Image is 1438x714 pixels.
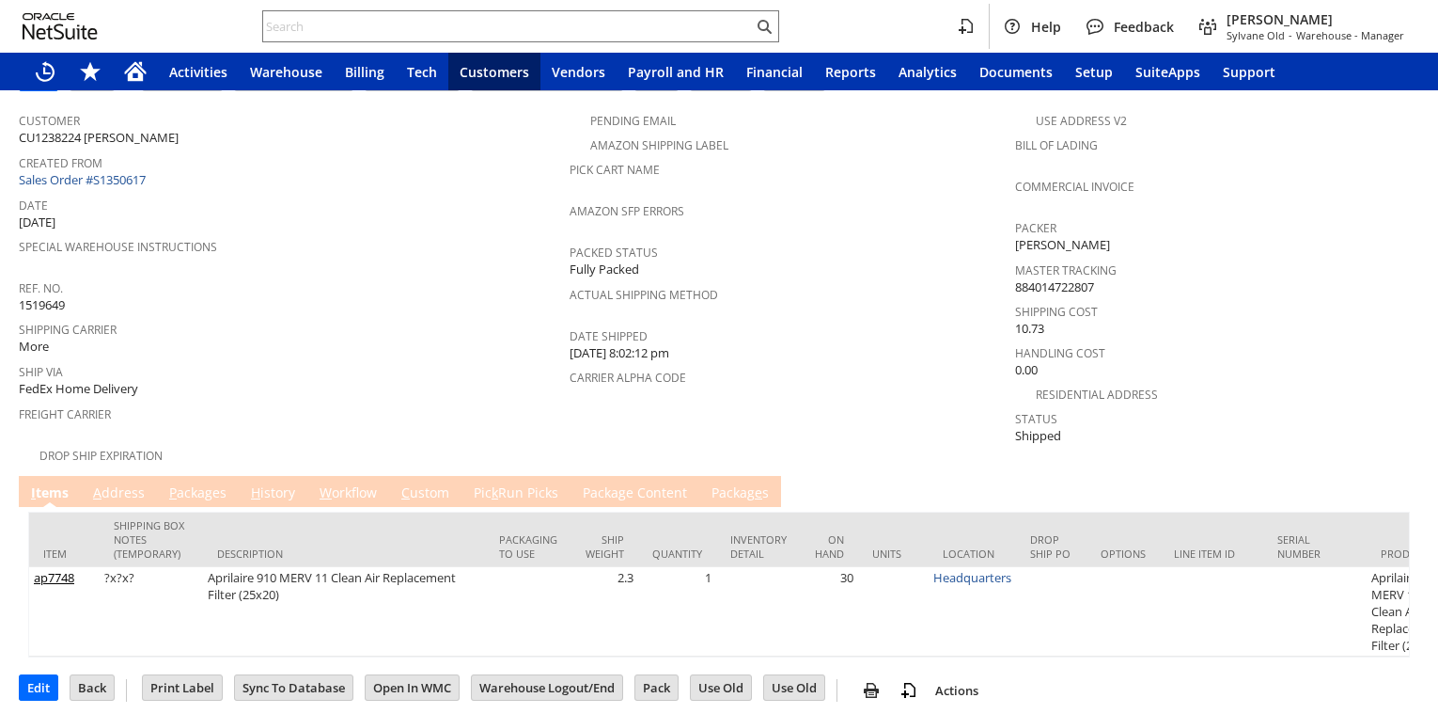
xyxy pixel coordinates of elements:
[169,484,177,501] span: P
[407,63,437,81] span: Tech
[860,679,883,702] img: print.svg
[899,63,957,81] span: Analytics
[320,484,332,501] span: W
[1030,532,1072,561] div: Drop Ship PO
[1031,18,1061,36] span: Help
[570,203,684,219] a: Amazon SFP Errors
[113,53,158,90] a: Home
[19,406,111,422] a: Freight Carrier
[1015,320,1044,338] span: 10.73
[1227,28,1285,42] span: Sylvane Old
[691,675,751,700] input: Use Old
[618,484,626,501] span: g
[1381,547,1435,561] div: Product
[250,63,322,81] span: Warehouse
[1015,137,1098,153] a: Bill Of Lading
[23,53,68,90] a: Recent Records
[887,53,968,90] a: Analytics
[34,60,56,83] svg: Recent Records
[628,63,724,81] span: Payroll and HR
[1036,387,1158,403] a: Residential Address
[586,532,624,561] div: Ship Weight
[235,675,352,700] input: Sync To Database
[707,484,774,504] a: Packages
[933,569,1011,586] a: Headquarters
[872,547,914,561] div: Units
[169,63,227,81] span: Activities
[1227,10,1404,28] span: [PERSON_NAME]
[730,532,787,561] div: Inventory Detail
[19,239,217,255] a: Special Warehouse Instructions
[246,484,300,504] a: History
[472,675,622,700] input: Warehouse Logout/End
[1385,480,1408,502] a: Unrolled view on
[1015,427,1061,445] span: Shipped
[1036,113,1127,129] a: Use Address V2
[19,113,80,129] a: Customer
[1289,28,1292,42] span: -
[19,364,63,380] a: Ship Via
[764,675,824,700] input: Use Old
[79,60,102,83] svg: Shortcuts
[928,682,986,699] a: Actions
[397,484,454,504] a: Custom
[1015,220,1056,236] a: Packer
[746,63,803,81] span: Financial
[635,675,678,700] input: Pack
[499,532,557,561] div: Packaging to Use
[753,15,775,38] svg: Search
[1015,411,1057,427] a: Status
[1015,278,1094,296] span: 884014722807
[19,380,138,398] span: FedEx Home Delivery
[968,53,1064,90] a: Documents
[1135,63,1200,81] span: SuiteApps
[19,296,65,314] span: 1519649
[19,322,117,338] a: Shipping Carrier
[1124,53,1211,90] a: SuiteApps
[19,198,48,214] a: Date
[652,547,702,561] div: Quantity
[979,63,1053,81] span: Documents
[164,484,231,504] a: Packages
[124,60,147,83] svg: Home
[217,547,471,561] div: Description
[571,567,638,657] td: 2.3
[43,547,86,561] div: Item
[735,53,814,90] a: Financial
[1296,28,1404,42] span: Warehouse - Manager
[114,518,189,561] div: Shipping Box Notes (Temporary)
[345,63,384,81] span: Billing
[19,214,55,231] span: [DATE]
[23,13,98,40] svg: logo
[540,53,617,90] a: Vendors
[570,287,718,303] a: Actual Shipping Method
[570,261,639,278] span: Fully Packed
[590,113,676,129] a: Pending Email
[570,245,658,261] a: Packed Status
[70,675,114,700] input: Back
[590,137,728,153] a: Amazon Shipping Label
[1015,345,1105,361] a: Handling Cost
[26,484,73,504] a: Items
[1174,547,1249,561] div: Line Item ID
[100,567,203,657] td: ?x?x?
[1015,179,1134,195] a: Commercial Invoice
[19,155,102,171] a: Created From
[815,532,844,561] div: On Hand
[448,53,540,90] a: Customers
[39,448,163,464] a: Drop Ship Expiration
[1211,53,1287,90] a: Support
[19,171,150,188] a: Sales Order #S1350617
[31,484,36,501] span: I
[1101,547,1146,561] div: Options
[1114,18,1174,36] span: Feedback
[366,675,459,700] input: Open In WMC
[1015,262,1117,278] a: Master Tracking
[1075,63,1113,81] span: Setup
[898,679,920,702] img: add-record.svg
[251,484,260,501] span: H
[570,370,686,386] a: Carrier Alpha Code
[93,484,102,501] span: A
[469,484,563,504] a: PickRun Picks
[143,675,222,700] input: Print Label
